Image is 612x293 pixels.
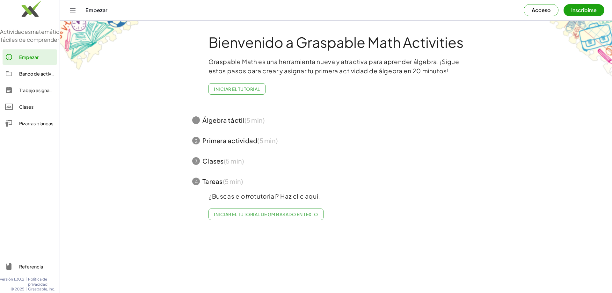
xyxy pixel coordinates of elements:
[3,259,57,274] a: Referencia
[214,211,318,217] font: Iniciar el tutorial de GM basado en texto
[28,277,60,287] a: Política de privacidad
[3,116,57,131] a: Pizarras blancas
[3,99,57,114] a: Clases
[208,83,266,95] button: Iniciar el tutorial
[195,179,198,185] font: 4
[532,7,550,13] font: Acceso
[208,209,324,220] a: Iniciar el tutorial de GM basado en texto
[3,66,57,81] a: Banco de actividades
[3,49,57,65] a: Empezar
[185,130,487,151] button: 2Primera actividad(5 min)
[185,110,487,130] button: 1Álgebra táctil(5 min)
[3,83,57,98] a: Trabajo asignado
[214,86,260,92] font: Iniciar el tutorial
[19,87,55,93] font: Trabajo asignado
[1,28,66,43] font: matemáticas fáciles de comprender
[254,192,320,200] font: tutorial? Haz clic aquí.
[241,192,254,200] font: otro
[524,4,558,16] button: Acceso
[185,171,487,192] button: 4Tareas(5 min)
[28,277,47,287] font: Política de privacidad
[11,287,24,291] font: © 2025
[19,71,66,77] font: Banco de actividades
[19,264,43,269] font: Referencia
[68,5,78,15] button: Cambiar navegación
[195,138,198,144] font: 2
[28,287,55,291] font: Graspable, Inc.
[19,104,33,110] font: Clases
[60,20,140,71] img: get-started-bg-ul-Ceg4j33I.png
[185,151,487,171] button: 3Clases(5 min)
[208,192,241,200] font: ¿Buscas el
[25,287,27,291] font: |
[564,4,604,16] button: Inscribirse
[19,121,53,126] font: Pizarras blancas
[25,277,27,282] font: |
[19,54,39,60] font: Empezar
[208,33,463,51] font: Bienvenido a Graspable Math Activities
[571,7,597,13] font: Inscribirse
[208,58,459,75] font: Graspable Math es una herramienta nueva y atractiva para aprender álgebra. ¡Sigue estos pasos par...
[195,118,197,124] font: 1
[195,158,198,165] font: 3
